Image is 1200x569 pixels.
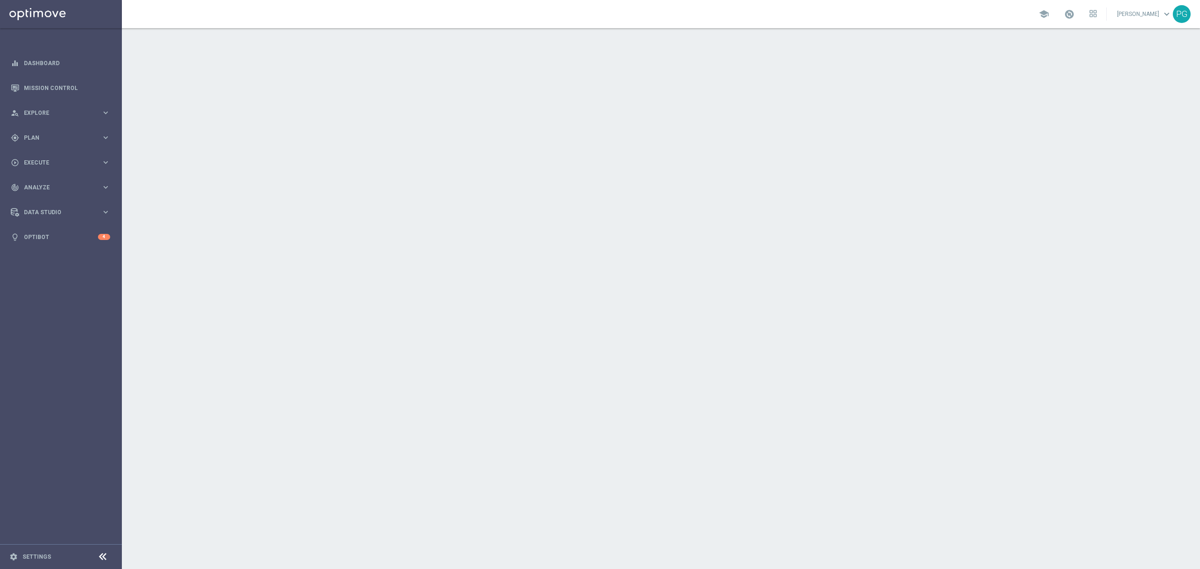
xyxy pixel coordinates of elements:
[98,234,110,240] div: 4
[10,233,111,241] button: lightbulb Optibot 4
[10,84,111,92] button: Mission Control
[101,133,110,142] i: keyboard_arrow_right
[1039,9,1049,19] span: school
[1116,7,1173,21] a: [PERSON_NAME]keyboard_arrow_down
[11,109,19,117] i: person_search
[24,51,110,75] a: Dashboard
[10,134,111,142] button: gps_fixed Plan keyboard_arrow_right
[22,554,51,560] a: Settings
[1162,9,1172,19] span: keyboard_arrow_down
[11,134,101,142] div: Plan
[11,183,19,192] i: track_changes
[24,75,110,100] a: Mission Control
[11,158,101,167] div: Execute
[11,134,19,142] i: gps_fixed
[101,108,110,117] i: keyboard_arrow_right
[10,159,111,166] button: play_circle_outline Execute keyboard_arrow_right
[10,109,111,117] button: person_search Explore keyboard_arrow_right
[24,110,101,116] span: Explore
[101,183,110,192] i: keyboard_arrow_right
[11,183,101,192] div: Analyze
[1173,5,1191,23] div: PG
[11,208,101,217] div: Data Studio
[11,75,110,100] div: Mission Control
[24,135,101,141] span: Plan
[24,225,98,249] a: Optibot
[10,60,111,67] button: equalizer Dashboard
[24,160,101,165] span: Execute
[11,51,110,75] div: Dashboard
[10,184,111,191] button: track_changes Analyze keyboard_arrow_right
[11,59,19,67] i: equalizer
[11,225,110,249] div: Optibot
[101,158,110,167] i: keyboard_arrow_right
[24,185,101,190] span: Analyze
[11,158,19,167] i: play_circle_outline
[10,209,111,216] button: Data Studio keyboard_arrow_right
[9,553,18,561] i: settings
[101,208,110,217] i: keyboard_arrow_right
[24,210,101,215] span: Data Studio
[11,233,19,241] i: lightbulb
[11,109,101,117] div: Explore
